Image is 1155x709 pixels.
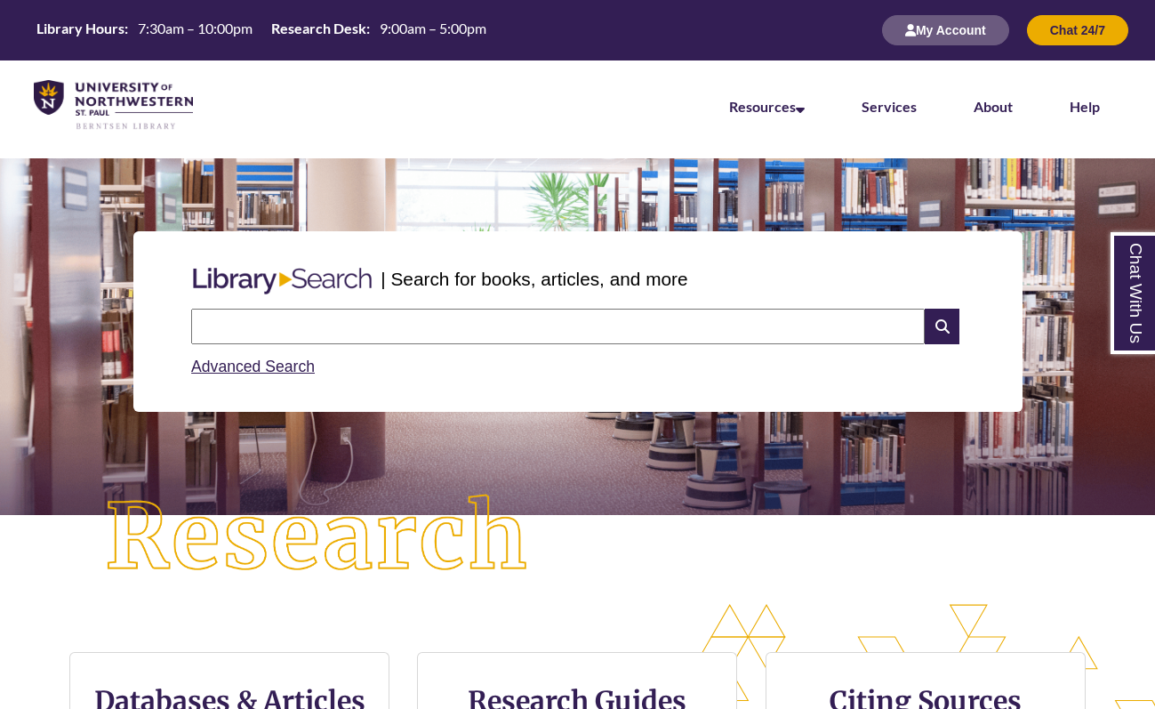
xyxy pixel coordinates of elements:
a: Hours Today [29,19,493,43]
th: Research Desk: [264,19,373,38]
table: Hours Today [29,19,493,41]
a: Help [1070,98,1100,115]
a: Resources [729,98,805,115]
a: About [974,98,1013,115]
button: My Account [882,15,1009,45]
img: UNWSP Library Logo [34,80,193,131]
span: 7:30am – 10:00pm [138,20,253,36]
span: 9:00am – 5:00pm [380,20,486,36]
a: Chat 24/7 [1027,22,1128,37]
i: Search [925,309,958,344]
button: Chat 24/7 [1027,15,1128,45]
a: Advanced Search [191,358,315,375]
img: Research [58,447,578,628]
a: Services [862,98,917,115]
p: | Search for books, articles, and more [381,265,687,293]
th: Library Hours: [29,19,131,38]
img: Libary Search [184,261,381,302]
a: My Account [882,22,1009,37]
